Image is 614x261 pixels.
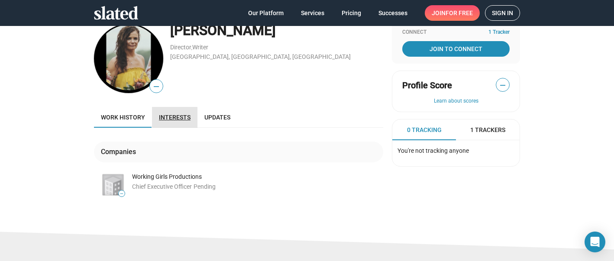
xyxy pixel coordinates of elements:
[488,29,510,36] span: 1 Tracker
[402,98,510,105] button: Learn about scores
[132,183,192,190] span: Chief Executive Officer
[301,5,324,21] span: Services
[152,107,197,128] a: Interests
[170,44,191,51] a: Director
[194,183,216,190] span: Pending
[94,107,152,128] a: Work history
[170,53,351,60] a: [GEOGRAPHIC_DATA], [GEOGRAPHIC_DATA], [GEOGRAPHIC_DATA]
[378,5,407,21] span: Successes
[241,5,291,21] a: Our Platform
[425,5,480,21] a: Joinfor free
[402,41,510,57] a: Join To Connect
[402,80,452,91] span: Profile Score
[294,5,331,21] a: Services
[103,174,123,195] img: Working Girls Productions
[432,5,473,21] span: Join
[492,6,513,20] span: Sign in
[191,45,192,50] span: ,
[585,232,605,252] div: Open Intercom Messenger
[101,114,145,121] span: Work history
[119,191,125,196] span: —
[470,126,505,134] span: 1 Trackers
[446,5,473,21] span: for free
[248,5,284,21] span: Our Platform
[192,44,208,51] a: Writer
[404,41,508,57] span: Join To Connect
[496,80,509,91] span: —
[372,5,414,21] a: Successes
[402,29,510,36] div: Connect
[159,114,191,121] span: Interests
[485,5,520,21] a: Sign in
[335,5,368,21] a: Pricing
[397,147,469,154] span: You're not tracking anyone
[342,5,361,21] span: Pricing
[170,21,383,40] div: [PERSON_NAME]
[150,81,163,92] span: —
[407,126,442,134] span: 0 Tracking
[101,147,139,156] div: Companies
[132,173,383,181] div: Working Girls Productions
[94,24,163,93] img: Amanda Sima
[204,114,230,121] span: Updates
[197,107,237,128] a: Updates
